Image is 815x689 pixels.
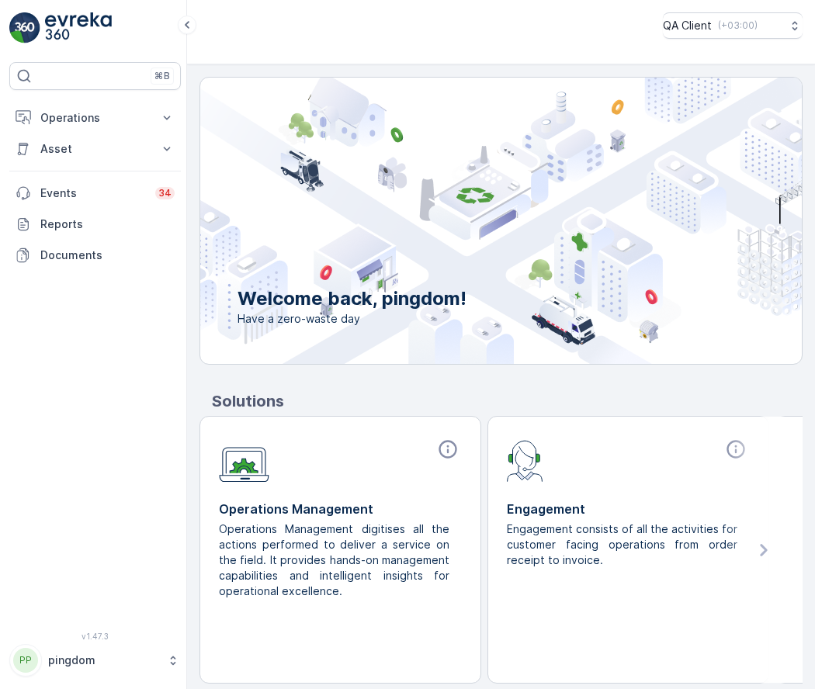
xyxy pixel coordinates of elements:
p: Documents [40,248,175,263]
p: Reports [40,216,175,232]
img: logo_light-DOdMpM7g.png [45,12,112,43]
p: Operations Management digitises all the actions performed to deliver a service on the field. It p... [219,521,449,599]
img: city illustration [130,78,802,364]
p: Welcome back, pingdom! [238,286,466,311]
p: Operations [40,110,150,126]
button: QA Client(+03:00) [663,12,803,39]
a: Reports [9,209,181,240]
p: Asset [40,141,150,157]
a: Documents [9,240,181,271]
p: pingdom [48,653,159,668]
p: 34 [158,187,172,199]
p: Operations Management [219,500,462,518]
a: Events34 [9,178,181,209]
p: Engagement [507,500,750,518]
span: Have a zero-waste day [238,311,466,327]
button: Asset [9,133,181,164]
p: Events [40,185,146,201]
img: module-icon [507,438,543,482]
button: Operations [9,102,181,133]
p: Engagement consists of all the activities for customer facing operations from order receipt to in... [507,521,737,568]
span: v 1.47.3 [9,632,181,641]
button: PPpingdom [9,644,181,677]
div: PP [13,648,38,673]
img: module-icon [219,438,269,483]
p: ⌘B [154,70,170,82]
img: logo [9,12,40,43]
p: Solutions [212,390,803,413]
p: ( +03:00 ) [718,19,758,32]
p: QA Client [663,18,712,33]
